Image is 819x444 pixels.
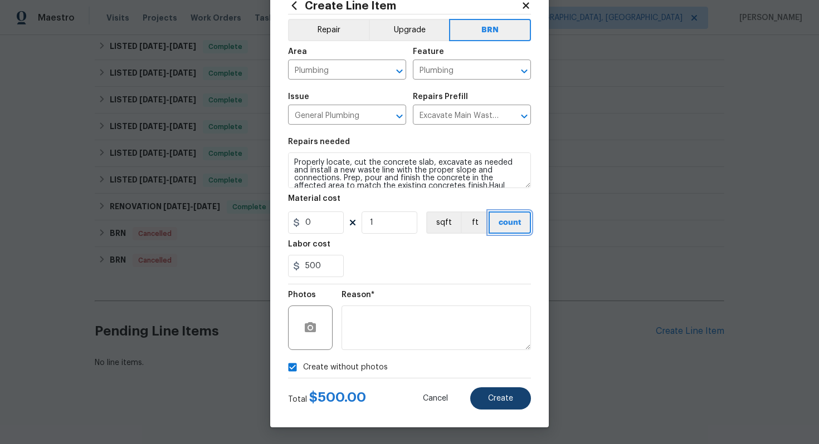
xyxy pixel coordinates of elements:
h5: Reason* [342,291,374,299]
span: Create [488,394,513,403]
button: Upgrade [369,19,450,41]
button: count [489,211,531,234]
div: Total [288,392,366,405]
button: Create [470,387,531,410]
h5: Feature [413,48,444,56]
h5: Photos [288,291,316,299]
button: Cancel [405,387,466,410]
button: Open [516,63,532,79]
h5: Issue [288,93,309,101]
button: sqft [426,211,461,234]
button: Repair [288,19,369,41]
textarea: Properly locate, cut the concrete slab, excavate as needed and install a new waste line with the ... [288,152,531,188]
button: Open [392,63,407,79]
h5: Area [288,48,307,56]
h5: Material cost [288,195,340,203]
button: BRN [449,19,531,41]
span: $ 500.00 [309,391,366,404]
h5: Repairs needed [288,138,350,146]
span: Cancel [423,394,448,403]
button: ft [461,211,489,234]
h5: Labor cost [288,240,330,248]
button: Open [516,108,532,124]
h5: Repairs Prefill [413,93,468,101]
button: Open [392,108,407,124]
span: Create without photos [303,362,388,373]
